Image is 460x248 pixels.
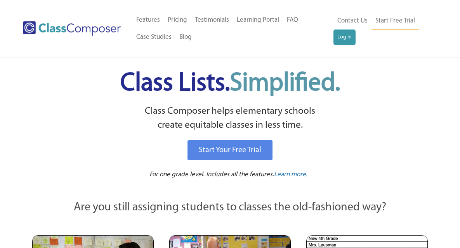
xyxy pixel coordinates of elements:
span: Learn more. [274,171,307,178]
span: Class Lists. [120,71,340,96]
span: Start Your Free Trial [199,146,261,154]
a: Start Your Free Trial [187,140,273,160]
a: Start Free Trial [371,12,419,30]
a: Log In [333,29,356,45]
a: FAQ [283,12,302,29]
span: Simplified. [230,71,340,96]
p: Class Composer helps elementary schools create equitable classes in less time. [31,104,429,133]
a: Blog [175,29,196,46]
img: Class Composer [23,21,121,36]
p: Are you still assigning students to classes the old-fashioned way? [32,199,428,216]
nav: Header Menu [132,12,333,46]
a: Testimonials [191,12,233,29]
a: Pricing [164,12,191,29]
a: Learning Portal [233,12,283,29]
span: For one grade level. Includes all the features. [149,171,274,178]
a: Learn more. [274,170,307,180]
a: Case Studies [132,29,175,46]
a: Features [132,12,164,29]
a: Contact Us [333,12,371,29]
nav: Header Menu [333,12,431,45]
